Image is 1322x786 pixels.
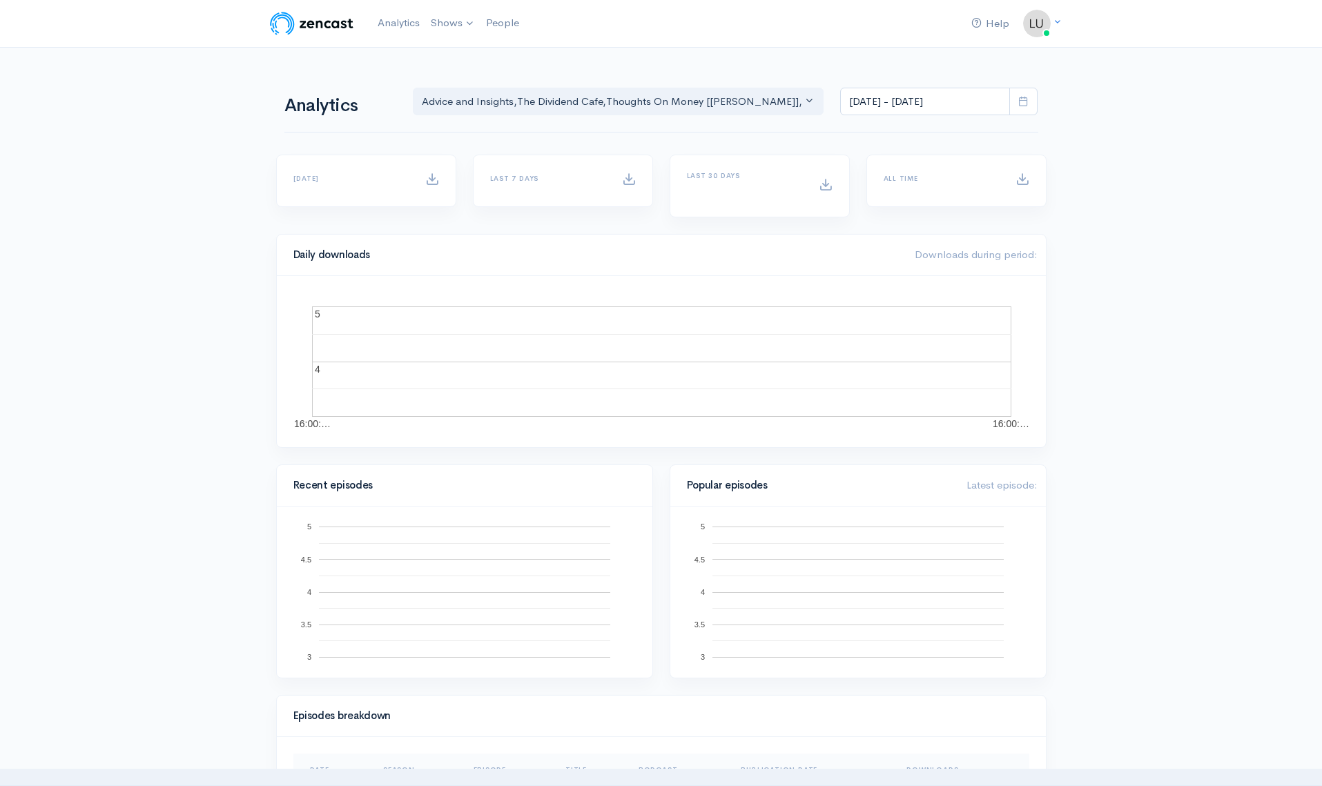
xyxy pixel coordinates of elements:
[413,88,824,116] button: Advice and Insights, The Dividend Cafe, Thoughts On Money [TOM], Alt Blend, On the Hook
[700,522,704,531] text: 5
[293,293,1029,431] svg: A chart.
[993,418,1029,429] text: 16:00:…
[293,175,409,182] h6: [DATE]
[700,588,704,596] text: 4
[293,480,628,491] h4: Recent episodes
[700,653,704,661] text: 3
[300,620,311,629] text: 3.5
[694,620,704,629] text: 3.5
[490,175,605,182] h6: Last 7 days
[694,555,704,563] text: 4.5
[293,710,1021,722] h4: Episodes breakdown
[687,480,950,491] h4: Popular episodes
[315,308,320,320] text: 5
[687,172,802,179] h6: Last 30 days
[480,8,525,38] a: People
[372,8,425,38] a: Analytics
[966,9,1015,39] a: Help
[284,96,396,116] h1: Analytics
[425,8,480,39] a: Shows
[422,94,803,110] div: Advice and Insights , The Dividend Cafe , Thoughts On Money [[PERSON_NAME]] , Alt Blend , On the ...
[293,249,898,261] h4: Daily downloads
[307,588,311,596] text: 4
[1023,10,1051,37] img: ...
[268,10,356,37] img: ZenCast Logo
[307,653,311,661] text: 3
[307,522,311,531] text: 5
[884,175,999,182] h6: All time
[966,478,1038,491] span: Latest episode:
[294,418,331,429] text: 16:00:…
[687,523,1029,661] svg: A chart.
[300,555,311,563] text: 4.5
[293,523,636,661] svg: A chart.
[840,88,1010,116] input: analytics date range selector
[315,364,320,375] text: 4
[915,248,1038,261] span: Downloads during period:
